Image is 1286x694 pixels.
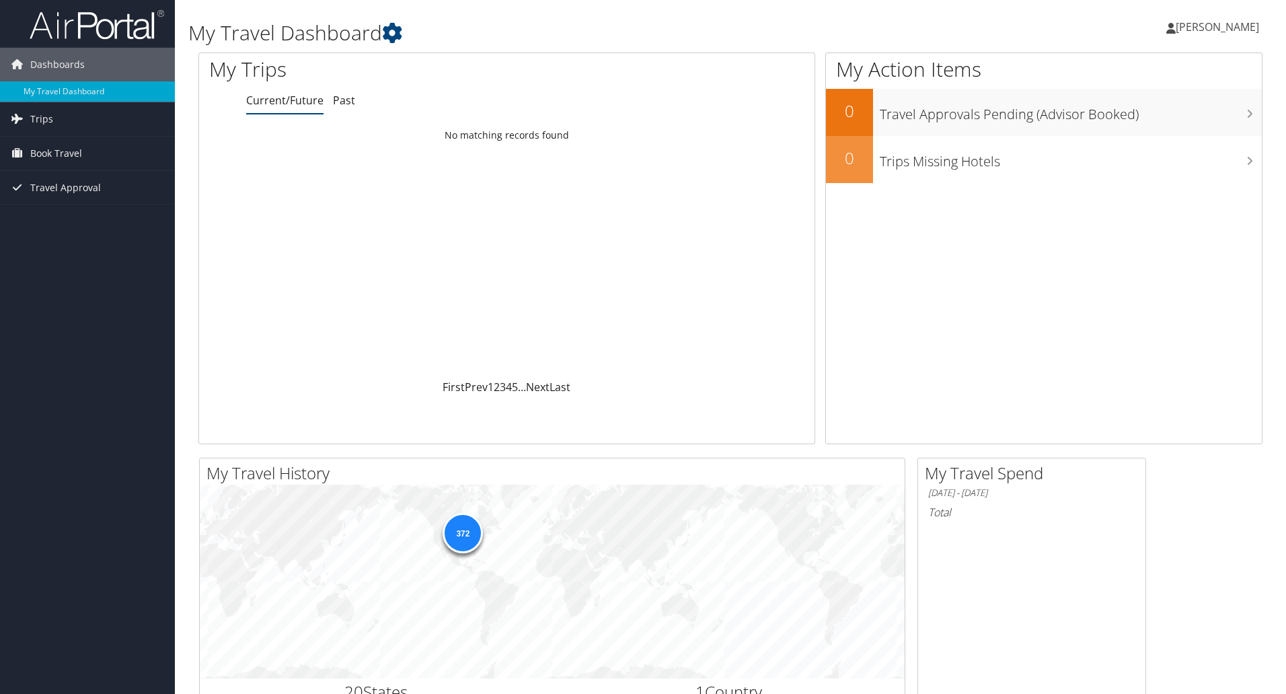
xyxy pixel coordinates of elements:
a: 4 [506,380,512,394]
a: First [443,380,465,394]
a: [PERSON_NAME] [1166,7,1273,47]
h1: My Action Items [826,55,1262,83]
span: Travel Approval [30,171,101,205]
a: 2 [494,380,500,394]
h3: Travel Approvals Pending (Advisor Booked) [880,98,1262,124]
h1: My Travel Dashboard [188,19,911,47]
span: [PERSON_NAME] [1176,20,1259,34]
a: 3 [500,380,506,394]
span: Dashboards [30,48,85,81]
a: 0Trips Missing Hotels [826,136,1262,183]
a: Current/Future [246,93,324,108]
a: Last [550,380,570,394]
h3: Trips Missing Hotels [880,145,1262,171]
h6: [DATE] - [DATE] [928,487,1135,499]
div: 372 [443,513,483,553]
a: Next [526,380,550,394]
h2: My Travel Spend [925,462,1145,485]
td: No matching records found [199,123,815,147]
h2: My Travel History [206,462,905,485]
a: 1 [488,380,494,394]
a: 0Travel Approvals Pending (Advisor Booked) [826,89,1262,136]
img: airportal-logo.png [30,9,164,40]
h2: 0 [826,147,873,170]
h1: My Trips [209,55,548,83]
span: Trips [30,102,53,136]
a: Past [333,93,355,108]
a: 5 [512,380,518,394]
a: Prev [465,380,488,394]
h6: Total [928,505,1135,520]
span: Book Travel [30,137,82,170]
span: … [518,380,526,394]
h2: 0 [826,100,873,123]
